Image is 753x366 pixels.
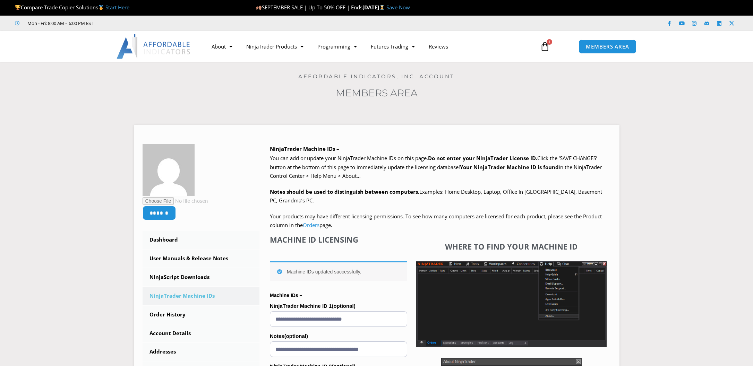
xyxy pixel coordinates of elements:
strong: Notes should be used to distinguish between computers. [270,188,419,195]
h4: Machine ID Licensing [270,235,407,244]
b: Do not enter your NinjaTrader License ID. [428,155,537,162]
a: Affordable Indicators, Inc. Account [298,73,455,80]
img: LogoAI | Affordable Indicators – NinjaTrader [117,34,191,59]
span: Examples: Home Desktop, Laptop, Office In [GEOGRAPHIC_DATA], Basement PC, Grandma’s PC. [270,188,602,204]
a: Programming [310,38,364,54]
a: Save Now [386,4,410,11]
img: ⌛ [379,5,385,10]
a: Account Details [143,324,260,342]
a: NinjaScript Downloads [143,268,260,286]
span: You can add or update your NinjaTrader Machine IDs on this page. [270,155,428,162]
img: Screenshot 2025-01-17 1155544 | Affordable Indicators – NinjaTrader [416,261,607,347]
b: NinjaTrader Machine IDs – [270,145,339,152]
strong: Your NinjaTrader Machine ID is found [460,164,559,171]
span: Click the ‘SAVE CHANGES’ button at the bottom of this page to immediately update the licensing da... [270,155,602,179]
span: (optional) [332,303,355,309]
span: 1 [547,39,552,45]
a: NinjaTrader Products [239,38,310,54]
label: Notes [270,331,407,341]
span: (optional) [284,333,308,339]
img: 🏆 [15,5,20,10]
span: MEMBERS AREA [586,44,629,49]
span: Compare Trade Copier Solutions [15,4,129,11]
span: Your products may have different licensing permissions. To see how many computers are licensed fo... [270,213,602,229]
a: Orders [303,221,319,228]
label: NinjaTrader Machine ID 1 [270,301,407,311]
a: Start Here [105,4,129,11]
a: Members Area [336,87,418,99]
img: 🥇 [99,5,104,10]
a: About [205,38,239,54]
h4: Where to find your Machine ID [416,242,607,251]
strong: Machine IDs – [270,293,302,298]
img: 🍂 [256,5,262,10]
a: User Manuals & Release Notes [143,250,260,268]
a: NinjaTrader Machine IDs [143,287,260,305]
span: SEPTEMBER SALE | Up To 50% OFF | Ends [256,4,362,11]
a: Addresses [143,343,260,361]
iframe: Customer reviews powered by Trustpilot [103,20,207,27]
a: Futures Trading [364,38,422,54]
span: Mon - Fri: 8:00 AM – 6:00 PM EST [26,19,93,27]
a: Dashboard [143,231,260,249]
strong: [DATE] [362,4,386,11]
a: Reviews [422,38,455,54]
div: Machine IDs updated successfully. [270,261,407,281]
a: 1 [530,36,560,56]
a: MEMBERS AREA [579,40,636,54]
nav: Menu [205,38,532,54]
img: f517f64faa384bb97128e8486a0348769ddfe7acc9480b05bee4c17e369620e3 [143,144,195,196]
a: Order History [143,306,260,324]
